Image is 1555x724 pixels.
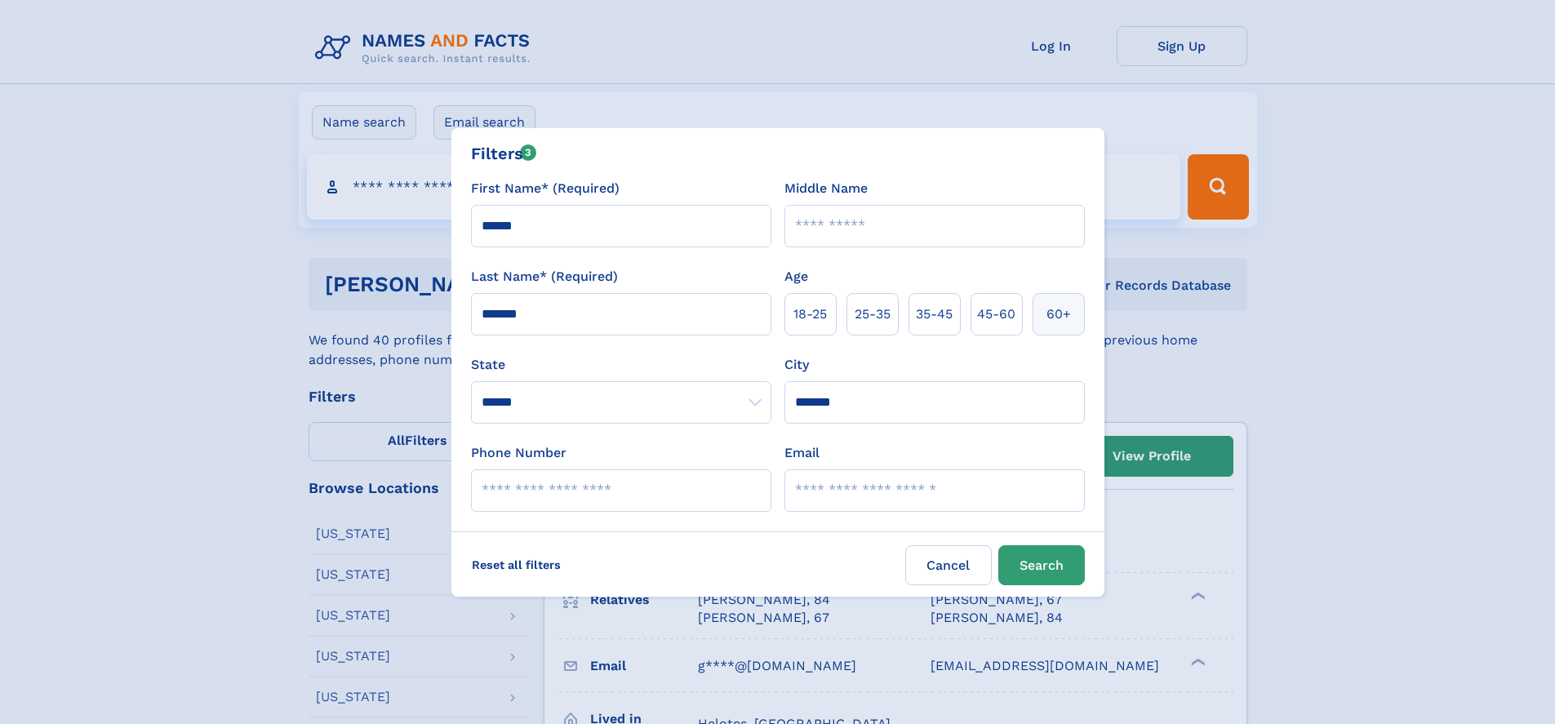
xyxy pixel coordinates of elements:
[784,355,809,375] label: City
[471,355,771,375] label: State
[916,304,953,324] span: 35‑45
[793,304,827,324] span: 18‑25
[784,179,868,198] label: Middle Name
[855,304,891,324] span: 25‑35
[784,267,808,286] label: Age
[905,545,992,585] label: Cancel
[471,443,566,463] label: Phone Number
[977,304,1015,324] span: 45‑60
[461,545,571,584] label: Reset all filters
[471,141,537,166] div: Filters
[998,545,1085,585] button: Search
[1046,304,1071,324] span: 60+
[471,267,618,286] label: Last Name* (Required)
[471,179,620,198] label: First Name* (Required)
[784,443,820,463] label: Email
